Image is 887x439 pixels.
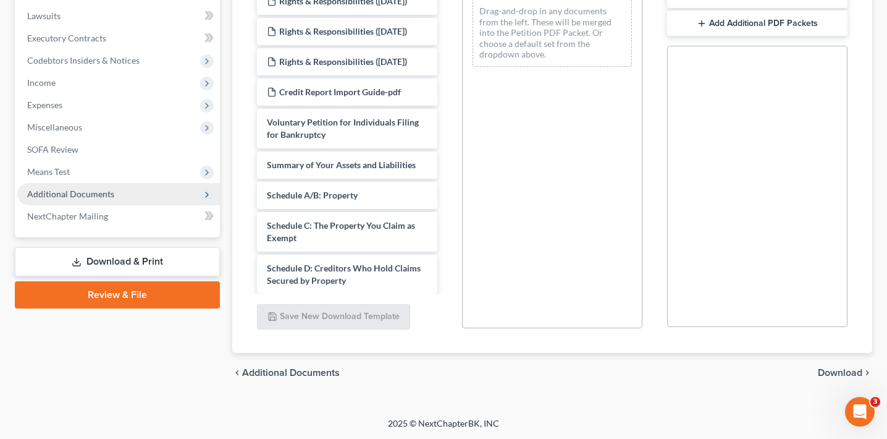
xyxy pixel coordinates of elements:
[845,397,875,427] iframe: Intercom live chat
[27,122,82,132] span: Miscellaneous
[27,166,70,177] span: Means Test
[267,263,421,286] span: Schedule D: Creditors Who Hold Claims Secured by Property
[232,368,242,378] i: chevron_left
[232,368,340,378] a: chevron_left Additional Documents
[279,56,407,67] span: Rights & Responsibilities ([DATE])
[27,77,56,88] span: Income
[17,5,220,27] a: Lawsuits
[267,160,416,170] span: Summary of Your Assets and Liabilities
[17,139,220,161] a: SOFA Review
[17,205,220,228] a: NextChapter Mailing
[17,27,220,49] a: Executory Contracts
[27,11,61,21] span: Lawsuits
[667,11,847,36] button: Add Additional PDF Packets
[15,247,220,276] a: Download & Print
[870,397,880,407] span: 3
[279,26,407,36] span: Rights & Responsibilities ([DATE])
[267,190,358,200] span: Schedule A/B: Property
[279,87,401,97] span: Credit Report Import Guide-pdf
[267,117,419,140] span: Voluntary Petition for Individuals Filing for Bankruptcy
[242,368,340,378] span: Additional Documents
[267,220,415,243] span: Schedule C: The Property You Claim as Exempt
[27,189,114,199] span: Additional Documents
[257,304,410,330] button: Save New Download Template
[27,55,140,66] span: Codebtors Insiders & Notices
[27,100,62,110] span: Expenses
[27,144,78,155] span: SOFA Review
[818,368,862,378] span: Download
[862,368,872,378] i: chevron_right
[15,281,220,309] a: Review & File
[818,368,872,378] button: Download chevron_right
[27,33,106,43] span: Executory Contracts
[27,211,108,221] span: NextChapter Mailing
